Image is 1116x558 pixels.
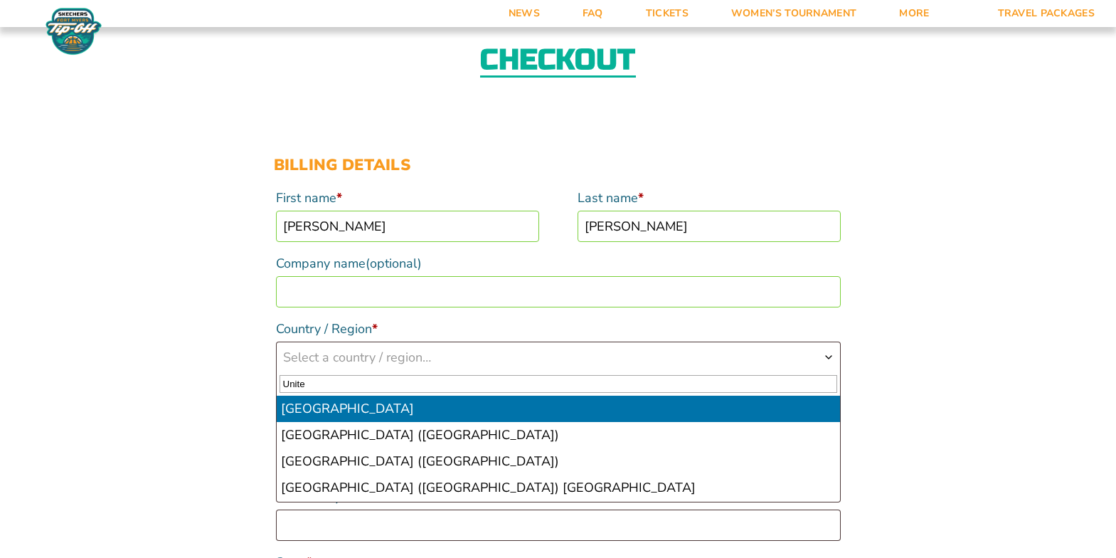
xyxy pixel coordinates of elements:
li: [GEOGRAPHIC_DATA] ([GEOGRAPHIC_DATA]) [277,448,840,475]
label: First name [276,185,539,211]
label: Last name [578,185,841,211]
span: (optional) [366,255,422,272]
li: [GEOGRAPHIC_DATA] ([GEOGRAPHIC_DATA]) [GEOGRAPHIC_DATA] [277,475,840,501]
label: Company name [276,251,841,276]
li: [GEOGRAPHIC_DATA] [277,396,840,422]
h2: Checkout [480,46,636,78]
img: Fort Myers Tip-Off [43,7,105,56]
span: Select a country / region… [283,349,431,366]
h3: Billing details [274,156,843,174]
li: [GEOGRAPHIC_DATA] ([GEOGRAPHIC_DATA]) [277,422,840,448]
label: Country / Region [276,316,841,342]
span: Country / Region [276,342,841,373]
